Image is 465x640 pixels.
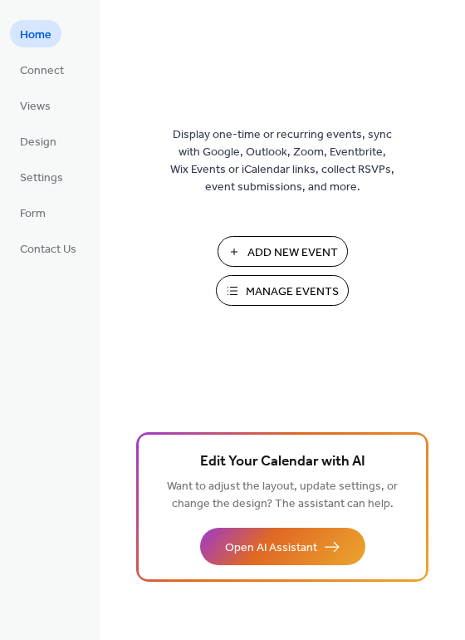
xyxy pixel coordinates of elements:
span: Contact Us [20,241,76,258]
span: Connect [20,62,64,80]
span: Edit Your Calendar with AI [200,450,365,474]
a: Settings [10,163,73,190]
a: Form [10,199,56,226]
a: Design [10,127,66,155]
a: Views [10,91,61,119]
button: Open AI Assistant [200,528,365,565]
span: Settings [20,170,63,187]
span: Home [20,27,51,44]
a: Connect [10,56,74,83]
span: Want to adjust the layout, update settings, or change the design? The assistant can help. [167,475,398,515]
span: Display one-time or recurring events, sync with Google, Outlook, Zoom, Eventbrite, Wix Events or ... [170,126,394,196]
span: Open AI Assistant [225,539,317,557]
span: Form [20,205,46,223]
span: Manage Events [246,283,339,301]
button: Manage Events [216,275,349,306]
span: Add New Event [247,244,338,262]
a: Contact Us [10,234,86,262]
a: Home [10,20,61,47]
span: Views [20,98,51,116]
button: Add New Event [218,236,348,267]
span: Design [20,134,56,151]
